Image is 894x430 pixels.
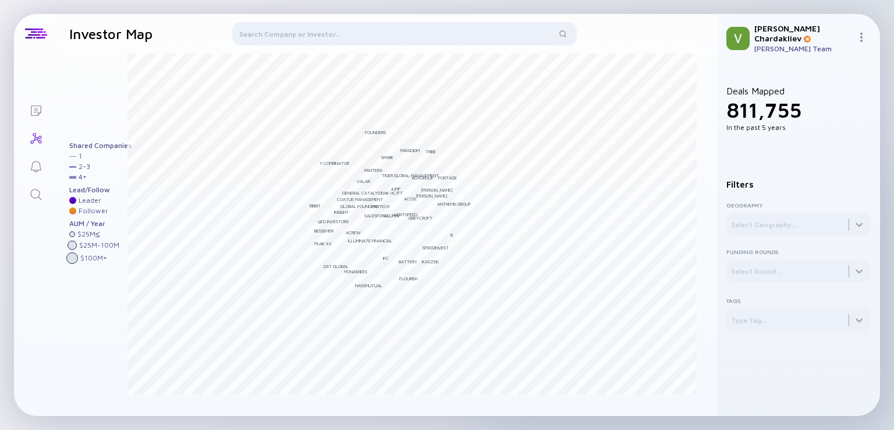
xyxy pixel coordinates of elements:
div: 1 [79,152,82,160]
div: Valar [357,178,370,184]
div: Spark [381,154,393,160]
div: BoxGroup [412,175,434,181]
div: [PERSON_NAME] [416,193,448,199]
div: KaszeK [422,259,439,265]
img: Menu [857,33,866,42]
div: [PERSON_NAME] [421,187,453,193]
div: Global Founders [340,203,378,209]
div: Peak XV [314,241,332,246]
div: Portage [438,175,457,181]
a: Lists [14,96,58,124]
a: Investor Map [14,124,58,151]
div: Battery [399,259,417,265]
div: Bessemer [314,228,334,234]
div: Coatue Management [337,196,383,202]
div: ACrew [346,230,361,235]
div: Jump [391,186,400,192]
div: Speedinvest [423,245,449,251]
div: Leader [79,196,101,205]
div: Anthemis Group [437,201,471,207]
div: $ 25M [77,230,100,238]
span: 811,755 [726,97,801,122]
div: MassMutual [355,283,382,288]
div: AUM / Year [69,220,132,228]
div: 4 + [79,173,87,181]
div: QED Investors [318,218,349,224]
div: Lead/Follow [69,186,132,194]
div: Greycroft [409,215,432,221]
div: Partech [372,203,389,209]
div: IFC [383,255,389,261]
div: Paradigm [400,147,420,153]
div: 2 - 3 [79,163,90,171]
h1: Investor Map [69,26,152,42]
div: Founders [365,129,386,135]
div: Monashees [344,269,367,274]
div: Insight [334,209,349,215]
div: Shared Companies [69,142,132,150]
div: Accel [404,196,417,202]
div: Follower [79,207,108,215]
div: Illuminate Financial [348,238,392,244]
div: $ 25M - 100M [79,241,119,249]
div: Filters [726,179,871,189]
div: Tribe [425,149,436,154]
div: Y Combinator [320,160,349,166]
div: Pantera [364,167,382,173]
div: Salesforce [364,213,389,218]
a: Search [14,179,58,207]
div: [PERSON_NAME] Chardakliev [754,23,852,43]
div: $ 100M + [80,254,107,262]
div: Lightspeed [394,212,417,217]
div: DST Global [324,263,349,269]
div: ≤ [95,230,100,238]
div: Deals Mapped [726,86,871,132]
img: Viktor Profile Picture [726,27,750,50]
div: B [450,232,453,238]
div: In the past 5 years [726,123,871,132]
div: Tiger Global Management [382,172,439,178]
div: [PERSON_NAME] Team [754,44,852,53]
div: Ribbit [310,203,321,209]
div: Flourish [399,276,417,281]
div: Oak HC/FT [381,190,403,196]
div: General Catalyst [342,190,383,196]
a: Reminders [14,151,58,179]
div: Alumni [384,213,399,218]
